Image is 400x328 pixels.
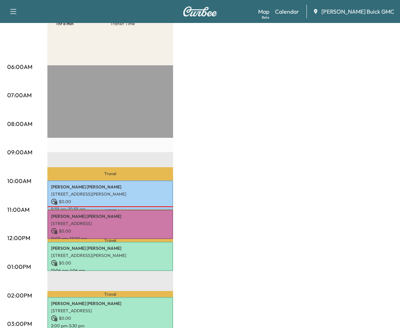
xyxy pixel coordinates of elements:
p: 10:00AM [7,177,31,185]
a: MapBeta [258,7,269,16]
img: Curbee Logo [183,6,217,17]
p: [PERSON_NAME] [PERSON_NAME] [51,301,169,306]
p: 06:00AM [7,62,32,71]
p: Travel [47,291,173,297]
p: [PERSON_NAME] [PERSON_NAME] [51,245,169,251]
div: Beta [262,15,269,20]
p: Travel [47,167,173,181]
p: 08:00AM [7,120,32,128]
p: 09:00AM [7,148,32,156]
p: 11:00 am - 12:00 pm [51,236,169,242]
p: 07:00AM [7,91,32,99]
p: [PERSON_NAME] [PERSON_NAME] [51,214,169,219]
p: 1 hr 8 min [56,21,110,27]
p: [PERSON_NAME] [PERSON_NAME] [51,184,169,190]
p: [STREET_ADDRESS] [51,308,169,314]
p: [STREET_ADDRESS][PERSON_NAME] [51,253,169,258]
p: Travel [47,239,173,242]
p: 12:00PM [7,234,30,242]
p: $ 0.00 [51,315,169,322]
p: 02:00PM [7,291,32,300]
a: Calendar [275,7,299,16]
p: Transit Time [110,21,164,27]
p: 12:06 pm - 1:06 pm [51,268,169,273]
p: 01:00PM [7,262,31,271]
p: $ 0.00 [51,198,169,205]
p: $ 0.00 [51,260,169,266]
p: $ 0.00 [51,228,169,234]
p: [STREET_ADDRESS] [51,221,169,226]
p: 03:00PM [7,319,32,328]
p: 11:00AM [7,205,29,214]
p: [STREET_ADDRESS][PERSON_NAME] [51,191,169,197]
span: [PERSON_NAME] Buick GMC [321,7,394,16]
